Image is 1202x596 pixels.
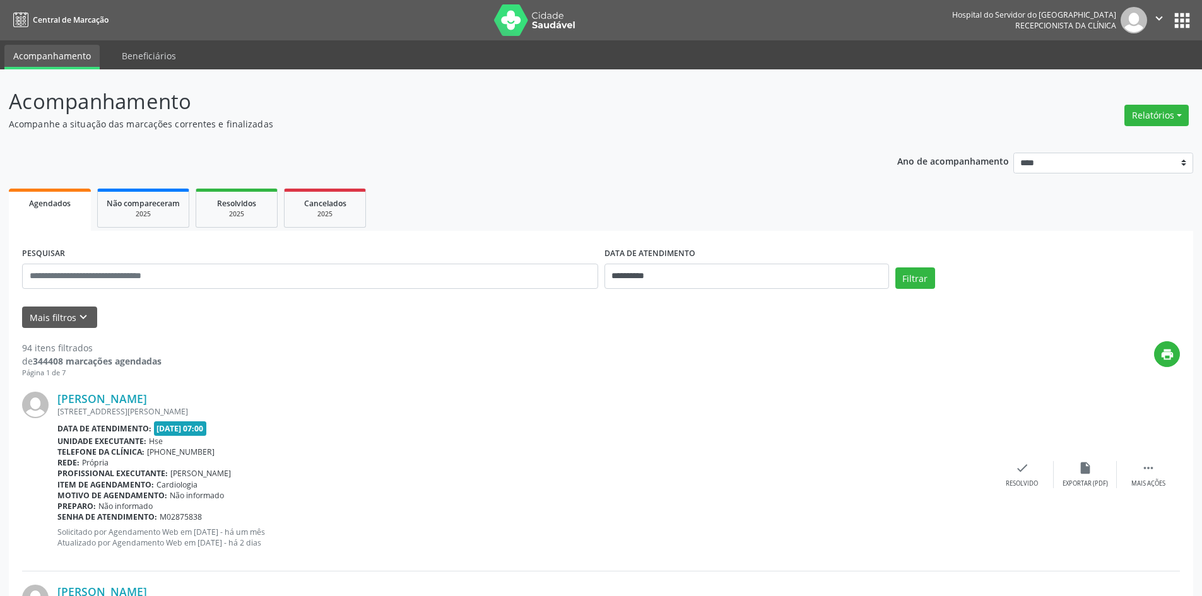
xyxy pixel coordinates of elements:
[98,501,153,511] span: Não informado
[22,392,49,418] img: img
[76,310,90,324] i: keyboard_arrow_down
[1078,461,1092,475] i: insert_drive_file
[1131,479,1165,488] div: Mais ações
[170,490,224,501] span: Não informado
[304,198,346,209] span: Cancelados
[22,368,162,378] div: Página 1 de 7
[29,198,71,209] span: Agendados
[57,423,151,434] b: Data de atendimento:
[22,244,65,264] label: PESQUISAR
[57,479,154,490] b: Item de agendamento:
[156,479,197,490] span: Cardiologia
[107,209,180,219] div: 2025
[82,457,109,468] span: Própria
[952,9,1116,20] div: Hospital do Servidor do [GEOGRAPHIC_DATA]
[897,153,1009,168] p: Ano de acompanhamento
[22,354,162,368] div: de
[9,86,838,117] p: Acompanhamento
[1124,105,1189,126] button: Relatórios
[1015,20,1116,31] span: Recepcionista da clínica
[57,527,991,548] p: Solicitado por Agendamento Web em [DATE] - há um mês Atualizado por Agendamento Web em [DATE] - h...
[33,355,162,367] strong: 344408 marcações agendadas
[205,209,268,219] div: 2025
[1141,461,1155,475] i: 
[1121,7,1147,33] img: img
[57,468,168,479] b: Profissional executante:
[33,15,109,25] span: Central de Marcação
[22,341,162,354] div: 94 itens filtrados
[147,447,215,457] span: [PHONE_NUMBER]
[57,406,991,417] div: [STREET_ADDRESS][PERSON_NAME]
[160,511,202,522] span: M02875838
[9,117,838,131] p: Acompanhe a situação das marcações correntes e finalizadas
[895,267,935,289] button: Filtrar
[57,511,157,522] b: Senha de atendimento:
[293,209,356,219] div: 2025
[1152,11,1166,25] i: 
[154,421,207,436] span: [DATE] 07:00
[149,436,163,447] span: Hse
[1154,341,1180,367] button: print
[1147,7,1171,33] button: 
[1015,461,1029,475] i: check
[170,468,231,479] span: [PERSON_NAME]
[9,9,109,30] a: Central de Marcação
[57,447,144,457] b: Telefone da clínica:
[57,392,147,406] a: [PERSON_NAME]
[22,307,97,329] button: Mais filtroskeyboard_arrow_down
[4,45,100,69] a: Acompanhamento
[57,436,146,447] b: Unidade executante:
[57,457,80,468] b: Rede:
[113,45,185,67] a: Beneficiários
[57,490,167,501] b: Motivo de agendamento:
[217,198,256,209] span: Resolvidos
[604,244,695,264] label: DATA DE ATENDIMENTO
[1063,479,1108,488] div: Exportar (PDF)
[107,198,180,209] span: Não compareceram
[1171,9,1193,32] button: apps
[57,501,96,511] b: Preparo:
[1006,479,1038,488] div: Resolvido
[1160,348,1174,361] i: print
